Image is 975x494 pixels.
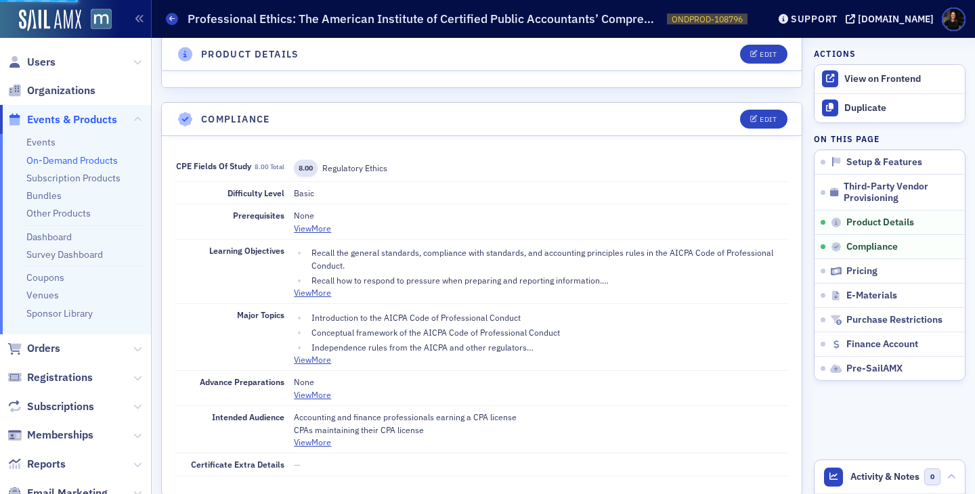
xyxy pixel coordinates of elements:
[212,411,284,422] span: Intended Audience
[815,94,965,122] button: Duplicate
[27,55,56,70] span: Users
[846,14,938,24] button: [DOMAIN_NAME]
[26,189,62,202] a: Bundles
[27,399,94,414] span: Subscriptions
[26,271,64,284] a: Coupons
[858,13,934,25] div: [DOMAIN_NAME]
[740,110,787,129] button: Edit
[846,265,877,277] span: Pricing
[308,326,787,338] li: Conceptual framework of the AICPA Code of Professional Conduct
[201,112,270,127] h4: Compliance
[27,457,66,472] span: Reports
[308,274,787,286] li: Recall how to respond to pressure when preparing and reporting information.
[7,341,60,356] a: Orders
[740,45,787,64] button: Edit
[7,83,95,98] a: Organizations
[846,314,942,326] span: Purchase Restrictions
[227,187,284,198] span: Difficulty Level
[308,311,787,323] li: Introduction to the AICPA Code of Professional Conduct
[760,116,777,123] div: Edit
[846,290,897,302] span: E-Materials
[791,13,838,25] div: Support
[924,468,941,485] span: 0
[844,73,958,85] div: View on Frontend
[844,102,958,114] div: Duplicate
[294,160,318,177] span: 8.00
[255,162,284,171] span: 8.00 total
[26,231,72,243] a: Dashboard
[7,457,66,472] a: Reports
[27,370,93,385] span: Registrations
[294,222,331,234] button: ViewMore
[322,162,387,173] span: Regulatory Ethics
[200,376,284,387] span: Advance Preparations
[294,459,301,470] span: —
[27,428,93,443] span: Memberships
[294,436,331,448] button: ViewMore
[91,9,112,30] img: SailAMX
[814,47,856,60] h4: Actions
[26,136,56,148] a: Events
[81,9,112,32] a: View Homepage
[846,217,914,229] span: Product Details
[19,9,81,31] img: SailAMX
[27,83,95,98] span: Organizations
[7,370,93,385] a: Registrations
[294,376,787,388] div: None
[308,341,787,353] li: Independence rules from the AICPA and other regulators
[237,309,284,320] span: Major Topics
[294,286,331,298] button: ViewMore
[26,307,93,319] a: Sponsor Library
[27,341,60,356] span: Orders
[294,187,314,198] span: Basic
[27,112,117,127] span: Events & Products
[760,51,777,58] div: Edit
[814,133,966,145] h4: On this page
[7,399,94,414] a: Subscriptions
[294,388,331,401] button: ViewMore
[7,112,117,127] a: Events & Products
[7,428,93,443] a: Memberships
[846,363,903,375] span: Pre-SailAMX
[942,7,966,31] span: Profile
[850,470,919,484] span: Activity & Notes
[308,246,787,271] li: Recall the general standards, compliance with standards, and accounting principles rules in the A...
[26,207,91,219] a: Other Products
[176,160,284,171] span: CPE Fields of Study
[672,14,743,25] span: ONDPROD-108796
[201,47,299,62] h4: Product Details
[188,11,660,27] h1: Professional Ethics: The American Institute of Certified Public Accountants’ Comprehensive Course...
[26,289,59,301] a: Venues
[26,154,118,166] a: On-Demand Products
[294,411,787,436] p: Accounting and finance professionals earning a CPA license CPAs maintaining their CPA license
[846,338,918,351] span: Finance Account
[294,209,787,221] p: None
[191,459,284,470] span: Certificate Extra Details
[233,210,284,221] span: Prerequisites
[294,353,331,365] button: ViewMore
[844,181,947,204] span: Third-Party Vendor Provisioning
[209,245,284,256] span: Learning Objectives
[846,156,922,169] span: Setup & Features
[815,65,965,93] a: View on Frontend
[7,55,56,70] a: Users
[26,248,103,261] a: Survey Dashboard
[26,172,121,184] a: Subscription Products
[846,241,898,253] span: Compliance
